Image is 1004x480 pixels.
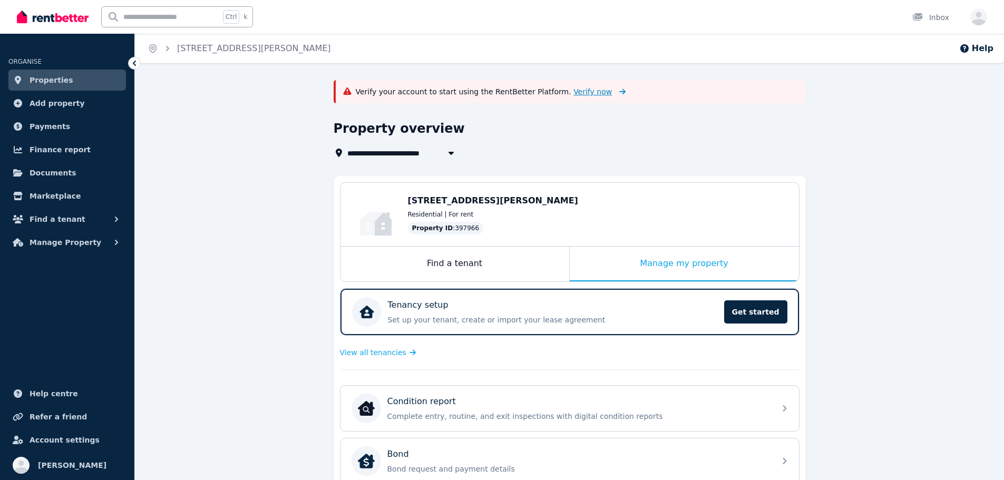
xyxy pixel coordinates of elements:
[8,93,126,114] a: Add property
[340,347,406,358] span: View all tenancies
[243,13,247,21] span: k
[30,166,76,179] span: Documents
[412,224,453,232] span: Property ID
[959,42,993,55] button: Help
[388,299,449,311] p: Tenancy setup
[17,9,89,25] img: RentBetter
[30,236,101,249] span: Manage Property
[334,120,465,137] h1: Property overview
[358,453,375,469] img: Bond
[8,70,126,91] a: Properties
[408,210,474,219] span: Residential | For rent
[356,86,626,97] p: Verify your account to start using the RentBetter Platform.
[912,12,949,23] div: Inbox
[30,434,100,446] span: Account settings
[573,86,612,97] span: Verify now
[8,58,42,65] span: ORGANISE
[38,459,106,472] span: [PERSON_NAME]
[30,190,81,202] span: Marketplace
[30,410,87,423] span: Refer a friend
[358,400,375,417] img: Condition report
[135,34,344,63] nav: Breadcrumb
[30,74,73,86] span: Properties
[340,247,569,281] div: Find a tenant
[387,411,769,422] p: Complete entry, routine, and exit inspections with digital condition reports
[8,162,126,183] a: Documents
[8,209,126,230] button: Find a tenant
[177,43,331,53] a: [STREET_ADDRESS][PERSON_NAME]
[8,232,126,253] button: Manage Property
[30,213,85,226] span: Find a tenant
[30,120,70,133] span: Payments
[340,289,799,335] a: Tenancy setupSet up your tenant, create or import your lease agreementGet started
[387,448,409,461] p: Bond
[340,347,416,358] a: View all tenancies
[8,429,126,450] a: Account settings
[8,139,126,160] a: Finance report
[408,195,578,205] span: [STREET_ADDRESS][PERSON_NAME]
[8,185,126,207] a: Marketplace
[570,247,799,281] div: Manage my property
[388,315,718,325] p: Set up your tenant, create or import your lease agreement
[724,300,787,324] span: Get started
[8,406,126,427] a: Refer a friend
[223,10,239,24] span: Ctrl
[340,386,799,431] a: Condition reportCondition reportComplete entry, routine, and exit inspections with digital condit...
[30,387,78,400] span: Help centre
[8,116,126,137] a: Payments
[387,395,456,408] p: Condition report
[30,143,91,156] span: Finance report
[408,222,484,234] div: : 397966
[8,383,126,404] a: Help centre
[387,464,769,474] p: Bond request and payment details
[573,86,626,97] a: Verify now
[30,97,85,110] span: Add property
